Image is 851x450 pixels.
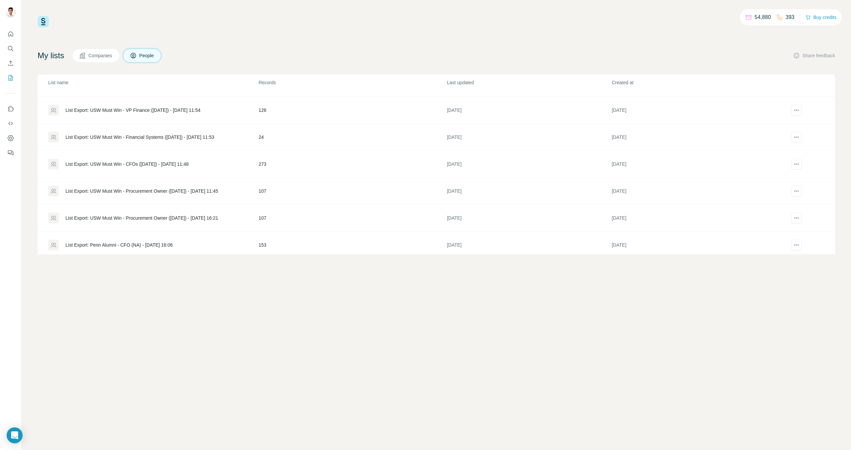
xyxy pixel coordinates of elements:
div: List Export: USW Must Win - Procurement Owner ([DATE]) - [DATE] 11:45 [65,188,218,194]
button: Use Surfe on LinkedIn [5,103,16,115]
button: Share feedback [793,52,835,59]
p: Last updated [447,79,611,86]
td: [DATE] [611,124,776,151]
button: Search [5,43,16,55]
button: Dashboard [5,132,16,144]
td: [DATE] [611,178,776,205]
p: Created at [612,79,776,86]
button: Use Surfe API [5,117,16,129]
button: actions [791,159,802,169]
div: List Export: USW Must Win - Procurement Owner ([DATE]) - [DATE] 16:21 [65,215,218,221]
div: List Export: USW Must Win - Financial Systems ([DATE]) - [DATE] 11:53 [65,134,214,140]
td: [DATE] [446,232,611,259]
div: Open Intercom Messenger [7,427,23,443]
button: My lists [5,72,16,84]
button: actions [791,213,802,223]
button: Feedback [5,147,16,159]
div: List Export: Penn Alumni - CFO (NA) - [DATE] 16:06 [65,242,173,248]
button: actions [791,240,802,250]
td: 273 [258,151,447,178]
button: actions [791,132,802,142]
span: People [139,52,155,59]
span: Companies [88,52,113,59]
img: Surfe Logo [38,16,49,27]
td: 107 [258,205,447,232]
p: 54,880 [755,13,771,21]
td: [DATE] [611,232,776,259]
td: 24 [258,124,447,151]
div: List Export: USW Must Win - VP Finance ([DATE]) - [DATE] 11:54 [65,107,200,113]
button: Enrich CSV [5,57,16,69]
div: List Export: USW Must Win - CFOs ([DATE]) - [DATE] 11:48 [65,161,189,167]
h4: My lists [38,50,64,61]
td: [DATE] [446,124,611,151]
p: Records [259,79,446,86]
button: actions [791,105,802,115]
td: 107 [258,178,447,205]
img: Avatar [5,7,16,17]
td: [DATE] [446,178,611,205]
td: [DATE] [611,97,776,124]
p: 393 [786,13,794,21]
td: [DATE] [611,205,776,232]
td: [DATE] [446,205,611,232]
button: Quick start [5,28,16,40]
td: [DATE] [446,97,611,124]
td: [DATE] [611,151,776,178]
button: Buy credits [805,13,836,22]
td: 126 [258,97,447,124]
button: actions [791,186,802,196]
p: List name [48,79,258,86]
td: 153 [258,232,447,259]
td: [DATE] [446,151,611,178]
